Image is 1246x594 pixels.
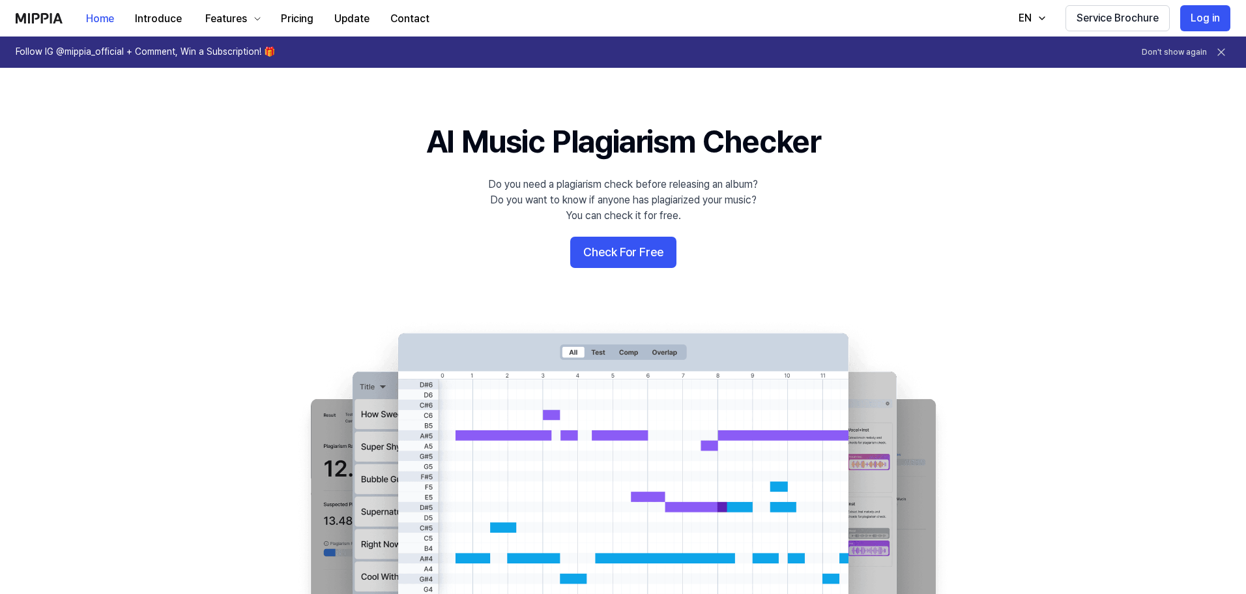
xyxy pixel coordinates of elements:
div: Do you need a plagiarism check before releasing an album? Do you want to know if anyone has plagi... [488,177,758,224]
div: Features [203,11,250,27]
button: Service Brochure [1065,5,1170,31]
a: Home [76,1,124,37]
img: logo [16,13,63,23]
button: Pricing [270,6,324,32]
h1: AI Music Plagiarism Checker [426,120,820,164]
button: Home [76,6,124,32]
button: Don't show again [1142,47,1207,58]
img: main Image [284,320,962,594]
button: EN [1006,5,1055,31]
button: Features [192,6,270,32]
button: Contact [380,6,440,32]
h1: Follow IG @mippia_official + Comment, Win a Subscription! 🎁 [16,46,275,59]
a: Update [324,1,380,37]
div: EN [1016,10,1034,26]
button: Check For Free [570,237,676,268]
button: Introduce [124,6,192,32]
button: Log in [1180,5,1230,31]
button: Update [324,6,380,32]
